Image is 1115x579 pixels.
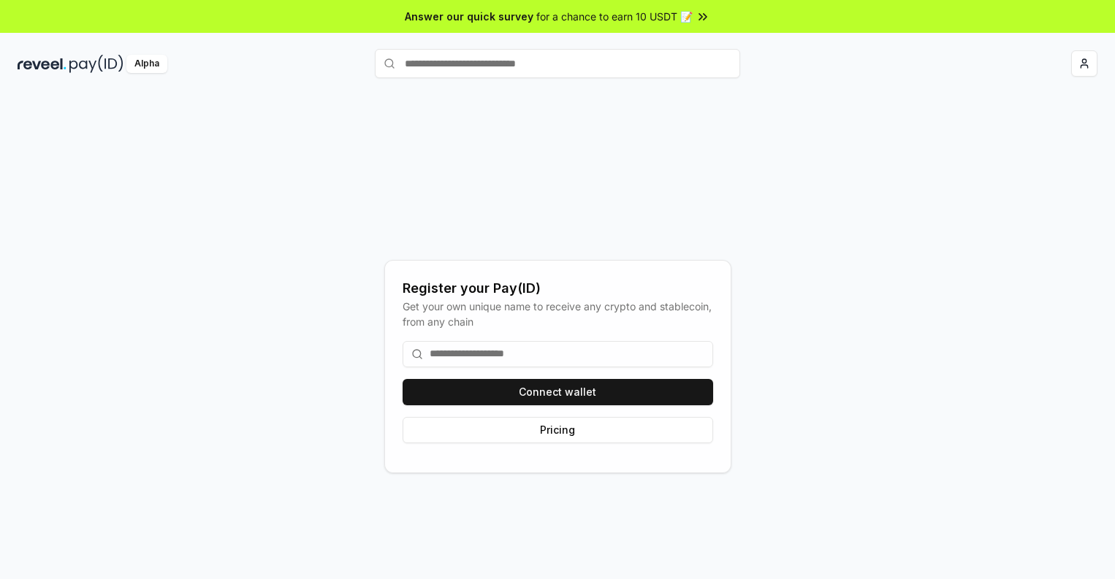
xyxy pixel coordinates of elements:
button: Connect wallet [403,379,713,405]
img: reveel_dark [18,55,66,73]
span: for a chance to earn 10 USDT 📝 [536,9,693,24]
img: pay_id [69,55,123,73]
span: Answer our quick survey [405,9,533,24]
div: Register your Pay(ID) [403,278,713,299]
div: Alpha [126,55,167,73]
div: Get your own unique name to receive any crypto and stablecoin, from any chain [403,299,713,329]
button: Pricing [403,417,713,443]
